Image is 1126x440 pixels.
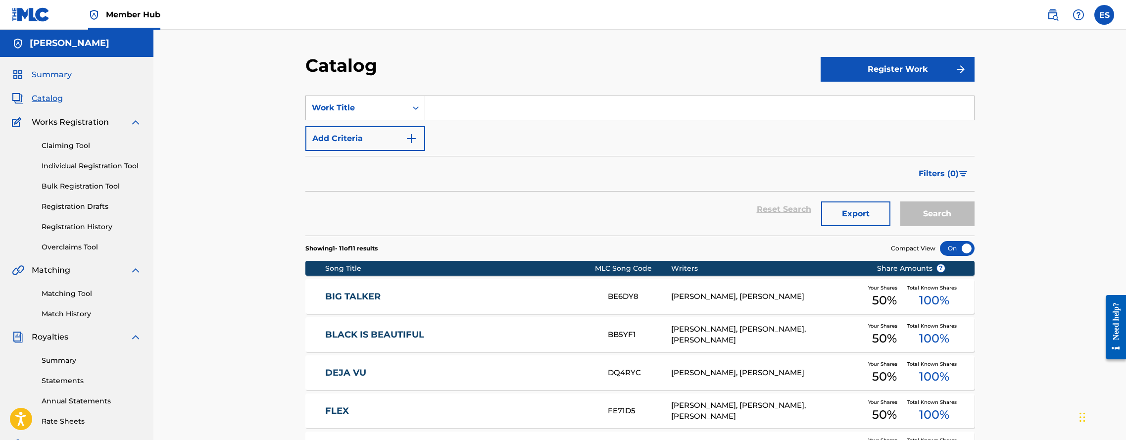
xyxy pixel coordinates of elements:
[12,116,25,128] img: Works Registration
[919,292,949,309] span: 100 %
[32,264,70,276] span: Matching
[608,367,671,379] div: DQ4RYC
[405,133,417,145] img: 9d2ae6d4665cec9f34b9.svg
[12,93,24,104] img: Catalog
[305,96,975,236] form: Search Form
[919,368,949,386] span: 100 %
[872,292,897,309] span: 50 %
[32,93,63,104] span: Catalog
[42,309,142,319] a: Match History
[325,329,594,341] a: BLACK IS BEAUTIFUL
[671,291,862,302] div: [PERSON_NAME], [PERSON_NAME]
[32,331,68,343] span: Royalties
[12,331,24,343] img: Royalties
[872,406,897,424] span: 50 %
[868,322,901,330] span: Your Shares
[919,330,949,347] span: 100 %
[955,63,967,75] img: f7272a7cc735f4ea7f67.svg
[32,69,72,81] span: Summary
[907,284,961,292] span: Total Known Shares
[671,263,862,274] div: Writers
[959,171,968,177] img: filter
[891,244,935,253] span: Compact View
[42,416,142,427] a: Rate Sheets
[937,264,945,272] span: ?
[12,69,72,81] a: SummarySummary
[671,324,862,346] div: [PERSON_NAME], [PERSON_NAME], [PERSON_NAME]
[1098,287,1126,368] iframe: Resource Center
[42,181,142,192] a: Bulk Registration Tool
[88,9,100,21] img: Top Rightsholder
[42,161,142,171] a: Individual Registration Tool
[595,263,671,274] div: MLC Song Code
[42,289,142,299] a: Matching Tool
[608,329,671,341] div: BB5YF1
[312,102,401,114] div: Work Title
[913,161,975,186] button: Filters (0)
[821,57,975,82] button: Register Work
[325,263,595,274] div: Song Title
[1079,402,1085,432] div: Drag
[919,406,949,424] span: 100 %
[868,398,901,406] span: Your Shares
[12,38,24,49] img: Accounts
[325,291,594,302] a: BIG TALKER
[821,201,890,226] button: Export
[12,7,50,22] img: MLC Logo
[32,116,109,128] span: Works Registration
[919,168,959,180] span: Filters ( 0 )
[1047,9,1059,21] img: search
[671,367,862,379] div: [PERSON_NAME], [PERSON_NAME]
[877,263,945,274] span: Share Amounts
[907,322,961,330] span: Total Known Shares
[30,38,109,49] h5: Errol Stapleton
[130,331,142,343] img: expand
[325,405,594,417] a: FLEX
[130,264,142,276] img: expand
[1073,9,1084,21] img: help
[608,405,671,417] div: FE71D5
[106,9,160,20] span: Member Hub
[12,93,63,104] a: CatalogCatalog
[671,400,862,422] div: [PERSON_NAME], [PERSON_NAME], [PERSON_NAME]
[907,398,961,406] span: Total Known Shares
[325,367,594,379] a: DEJA VU
[1069,5,1088,25] div: Help
[1043,5,1063,25] a: Public Search
[12,264,24,276] img: Matching
[872,368,897,386] span: 50 %
[42,396,142,406] a: Annual Statements
[1077,392,1126,440] iframe: Chat Widget
[42,376,142,386] a: Statements
[42,201,142,212] a: Registration Drafts
[305,244,378,253] p: Showing 1 - 11 of 11 results
[305,126,425,151] button: Add Criteria
[907,360,961,368] span: Total Known Shares
[42,242,142,252] a: Overclaims Tool
[868,284,901,292] span: Your Shares
[868,360,901,368] span: Your Shares
[42,222,142,232] a: Registration History
[130,116,142,128] img: expand
[872,330,897,347] span: 50 %
[42,355,142,366] a: Summary
[608,291,671,302] div: BE6DY8
[42,141,142,151] a: Claiming Tool
[1094,5,1114,25] div: User Menu
[12,69,24,81] img: Summary
[305,54,382,77] h2: Catalog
